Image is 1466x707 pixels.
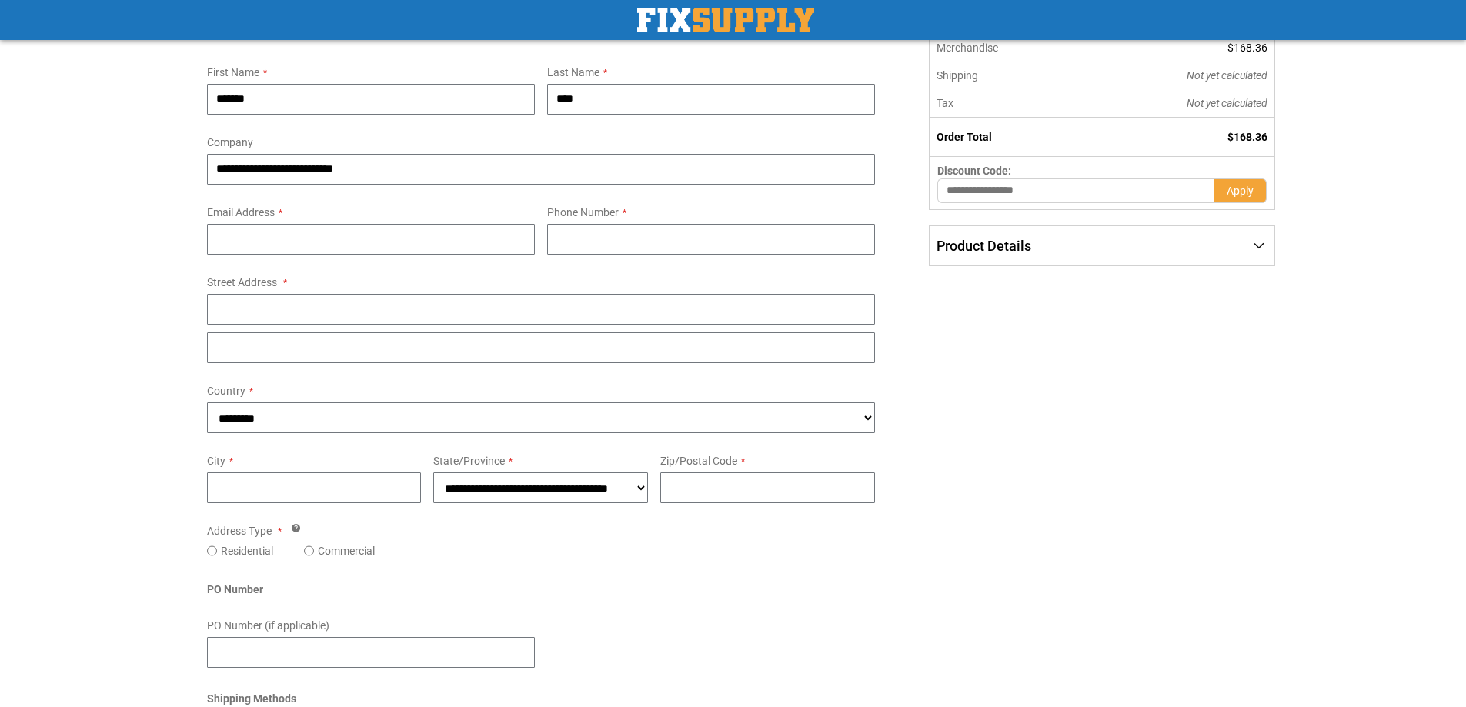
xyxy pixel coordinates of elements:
[207,206,275,218] span: Email Address
[1187,69,1267,82] span: Not yet calculated
[207,455,225,467] span: City
[937,131,992,143] strong: Order Total
[930,89,1083,118] th: Tax
[221,543,273,559] label: Residential
[637,8,814,32] a: store logo
[318,543,375,559] label: Commercial
[930,34,1083,62] th: Merchandise
[1227,185,1254,197] span: Apply
[1214,178,1267,203] button: Apply
[433,455,505,467] span: State/Province
[547,66,599,78] span: Last Name
[207,136,253,148] span: Company
[1227,42,1267,54] span: $168.36
[937,165,1011,177] span: Discount Code:
[207,582,876,605] div: PO Number
[207,276,277,288] span: Street Address
[937,69,978,82] span: Shipping
[1227,131,1267,143] span: $168.36
[660,455,737,467] span: Zip/Postal Code
[637,8,814,32] img: Fix Industrial Supply
[207,619,329,632] span: PO Number (if applicable)
[207,385,245,397] span: Country
[207,66,259,78] span: First Name
[547,206,619,218] span: Phone Number
[1187,97,1267,109] span: Not yet calculated
[937,238,1031,254] span: Product Details
[207,525,272,537] span: Address Type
